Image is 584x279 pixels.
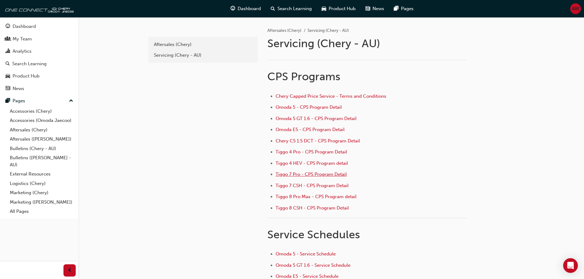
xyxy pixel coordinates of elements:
[267,28,301,33] a: Aftersales (Chery)
[267,228,360,241] span: Service Schedules
[3,2,74,15] img: oneconnect
[276,251,336,257] a: Omoda 5 - Service Schedule
[276,183,349,188] a: Tiggo 7 CSH - CPS Program Detail
[2,46,76,57] a: Analytics
[317,2,361,15] a: car-iconProduct Hub
[276,172,347,177] a: Tiggo 7 Pro - CPS Program Detail
[6,61,10,67] span: search-icon
[13,23,36,30] div: Dashboard
[7,179,76,188] a: Logistics (Chery)
[7,125,76,135] a: Aftersales (Chery)
[563,258,578,273] div: Open Intercom Messenger
[6,98,10,104] span: pages-icon
[372,5,384,12] span: News
[7,207,76,216] a: All Pages
[13,97,25,104] div: Pages
[276,149,347,155] a: Tiggo 4 Pro - CPS Program Detail
[7,116,76,125] a: Accessories (Omoda Jaecoo)
[12,60,47,67] div: Search Learning
[7,107,76,116] a: Accessories (Chery)
[276,194,357,199] a: Tiggo 8 Pro Max - CPS Program detail
[276,273,338,279] a: Omoda E5 - Service Schedule
[271,5,275,13] span: search-icon
[329,5,356,12] span: Product Hub
[2,33,76,45] a: My Team
[6,24,10,29] span: guage-icon
[151,39,255,50] a: Aftersales (Chery)
[2,21,76,32] a: Dashboard
[6,86,10,92] span: news-icon
[7,169,76,179] a: External Resources
[570,3,581,14] button: AW
[67,267,72,274] span: prev-icon
[238,5,261,12] span: Dashboard
[2,20,76,95] button: DashboardMy TeamAnalyticsSearch LearningProduct HubNews
[13,85,24,92] div: News
[154,52,252,59] div: Servicing (Chery - AU)
[2,83,76,94] a: News
[276,104,342,110] a: Omoda 5 - CPS Program Detail
[154,41,252,48] div: Aftersales (Chery)
[226,2,266,15] a: guage-iconDashboard
[69,97,73,105] span: up-icon
[277,5,312,12] span: Search Learning
[7,144,76,153] a: Bulletins (Chery - AU)
[389,2,418,15] a: pages-iconPages
[2,95,76,107] button: Pages
[151,50,255,61] a: Servicing (Chery - AU)
[365,5,370,13] span: news-icon
[276,116,357,121] a: Omoda 5 GT 1.6 - CPS Program Detail
[2,70,76,82] a: Product Hub
[276,93,386,99] a: Chery Capped Price Service - Terms and Conditions
[6,36,10,42] span: people-icon
[322,5,326,13] span: car-icon
[276,138,360,144] a: Chery C5 1.5 DCT - CPS Program Detail
[276,205,349,211] a: Tiggo 8 CSH - CPS Program Detail
[231,5,235,13] span: guage-icon
[266,2,317,15] a: search-iconSearch Learning
[267,37,468,50] h1: Servicing (Chery - AU)
[6,74,10,79] span: car-icon
[7,188,76,198] a: Marketing (Chery)
[276,262,350,268] a: Omoda 5 GT 1.6 - Service Schedule
[13,48,32,55] div: Analytics
[267,70,340,83] span: CPS Programs
[276,127,345,132] a: Omoda E5 - CPS Program Detail
[572,5,579,12] span: AW
[394,5,399,13] span: pages-icon
[7,153,76,169] a: Bulletins ([PERSON_NAME] - AU)
[7,198,76,207] a: Marketing ([PERSON_NAME])
[7,134,76,144] a: Aftersales ([PERSON_NAME])
[13,36,32,43] div: My Team
[276,160,348,166] a: Tiggo 4 HEV - CPS Program detail
[6,49,10,54] span: chart-icon
[401,5,414,12] span: Pages
[2,58,76,70] a: Search Learning
[361,2,389,15] a: news-iconNews
[13,73,40,80] div: Product Hub
[307,27,349,34] li: Servicing (Chery - AU)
